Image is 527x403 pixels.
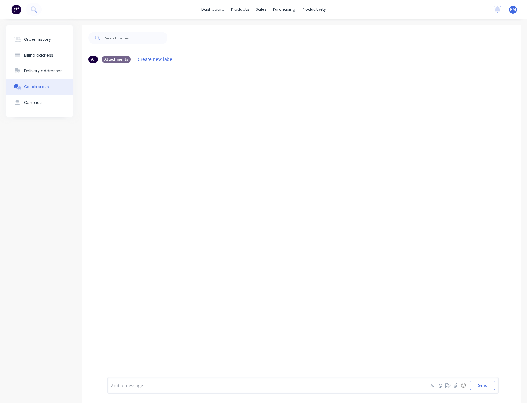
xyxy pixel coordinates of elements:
div: sales [252,5,270,14]
div: All [88,56,98,63]
div: Delivery addresses [24,68,63,74]
button: Order history [6,32,73,47]
button: Create new label [135,55,177,63]
button: Collaborate [6,79,73,95]
div: Attachments [102,56,131,63]
div: productivity [299,5,329,14]
input: Search notes... [105,32,167,44]
div: Collaborate [24,84,49,90]
div: Contacts [24,100,44,105]
div: Billing address [24,52,53,58]
button: Contacts [6,95,73,111]
button: Send [470,381,495,390]
button: Delivery addresses [6,63,73,79]
div: Order history [24,37,51,42]
button: Billing address [6,47,73,63]
span: KM [510,7,516,12]
button: ☺ [459,382,467,389]
div: products [228,5,252,14]
img: Factory [11,5,21,14]
button: @ [437,382,444,389]
div: purchasing [270,5,299,14]
button: Aa [429,382,437,389]
a: dashboard [198,5,228,14]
